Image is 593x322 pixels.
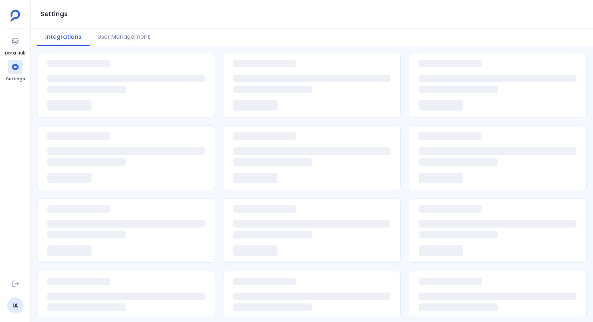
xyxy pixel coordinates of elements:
a: Settings [6,60,25,82]
button: Integrations [37,29,90,46]
a: Data Hub [5,34,25,56]
h1: Settings [40,8,68,20]
span: Settings [6,76,25,82]
span: Data Hub [5,50,25,56]
img: petavue logo [10,10,20,22]
button: User Management [90,29,158,46]
a: IA [7,297,23,314]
